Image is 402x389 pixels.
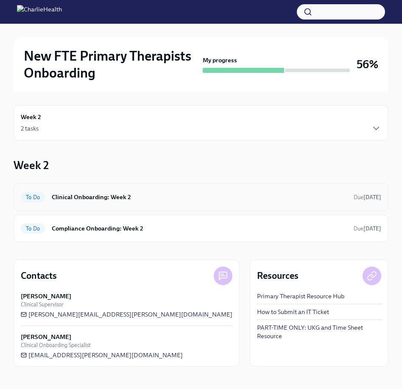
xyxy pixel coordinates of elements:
[52,192,347,202] h6: Clinical Onboarding: Week 2
[52,224,347,233] h6: Compliance Onboarding: Week 2
[257,270,299,282] h4: Resources
[21,270,57,282] h4: Contacts
[354,225,381,232] span: Due
[21,222,381,235] a: To DoCompliance Onboarding: Week 2Due[DATE]
[21,194,45,200] span: To Do
[363,225,381,232] strong: [DATE]
[357,57,378,72] h3: 56%
[21,310,232,319] a: [PERSON_NAME][EMAIL_ADDRESS][PERSON_NAME][DOMAIN_NAME]
[24,47,199,81] h2: New FTE Primary Therapists Onboarding
[21,341,90,349] span: Clinical Onboarding Specialist
[354,194,381,200] span: Due
[363,194,381,200] strong: [DATE]
[257,308,329,316] a: How to Submit an IT Ticket
[21,225,45,232] span: To Do
[21,300,64,308] span: Clinical Supervisor
[21,292,71,300] strong: [PERSON_NAME]
[257,323,381,340] a: PART-TIME ONLY: UKG and Time Sheet Resource
[21,333,71,341] strong: [PERSON_NAME]
[21,190,381,204] a: To DoClinical Onboarding: Week 2Due[DATE]
[203,56,237,64] strong: My progress
[354,225,381,233] span: October 18th, 2025 07:00
[14,158,49,173] h3: Week 2
[354,193,381,201] span: October 18th, 2025 07:00
[257,292,344,300] a: Primary Therapist Resource Hub
[21,351,183,359] a: [EMAIL_ADDRESS][PERSON_NAME][DOMAIN_NAME]
[21,112,41,122] h6: Week 2
[21,124,39,133] div: 2 tasks
[17,5,62,19] img: CharlieHealth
